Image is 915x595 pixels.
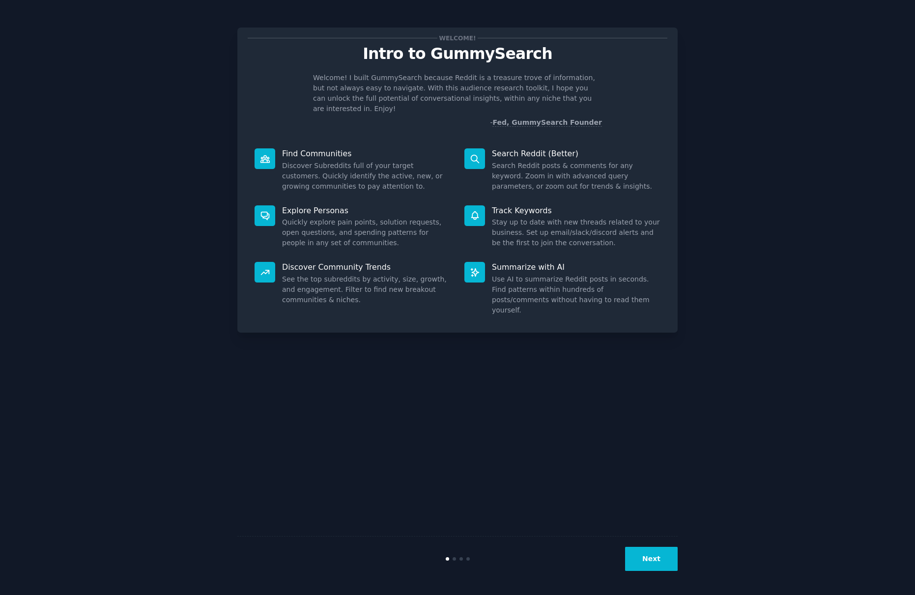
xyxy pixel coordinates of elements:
dd: Use AI to summarize Reddit posts in seconds. Find patterns within hundreds of posts/comments with... [492,274,660,315]
p: Find Communities [282,148,451,159]
dd: See the top subreddits by activity, size, growth, and engagement. Filter to find new breakout com... [282,274,451,305]
dd: Search Reddit posts & comments for any keyword. Zoom in with advanced query parameters, or zoom o... [492,161,660,192]
dd: Discover Subreddits full of your target customers. Quickly identify the active, new, or growing c... [282,161,451,192]
p: Search Reddit (Better) [492,148,660,159]
p: Summarize with AI [492,262,660,272]
span: Welcome! [437,33,478,43]
p: Welcome! I built GummySearch because Reddit is a treasure trove of information, but not always ea... [313,73,602,114]
button: Next [625,547,678,571]
p: Track Keywords [492,205,660,216]
div: - [490,117,602,128]
dd: Stay up to date with new threads related to your business. Set up email/slack/discord alerts and ... [492,217,660,248]
p: Explore Personas [282,205,451,216]
a: Fed, GummySearch Founder [492,118,602,127]
p: Discover Community Trends [282,262,451,272]
dd: Quickly explore pain points, solution requests, open questions, and spending patterns for people ... [282,217,451,248]
p: Intro to GummySearch [248,45,667,62]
